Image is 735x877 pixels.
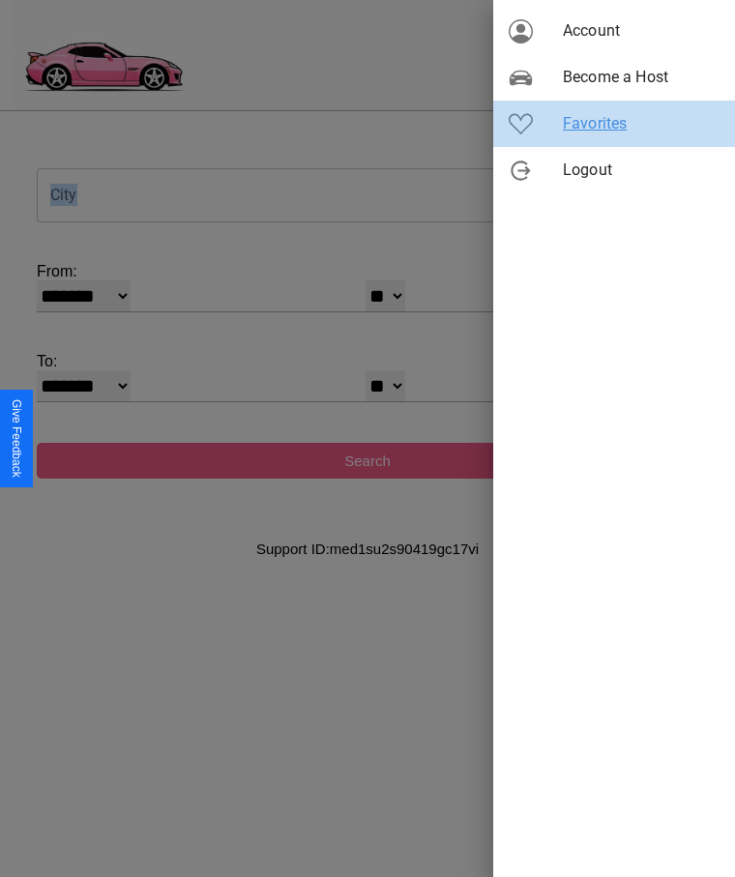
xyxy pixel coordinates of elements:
[563,66,720,89] span: Become a Host
[563,112,720,135] span: Favorites
[563,159,720,182] span: Logout
[493,54,735,101] div: Become a Host
[493,101,735,147] div: Favorites
[493,147,735,193] div: Logout
[563,19,720,43] span: Account
[493,8,735,54] div: Account
[10,399,23,478] div: Give Feedback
